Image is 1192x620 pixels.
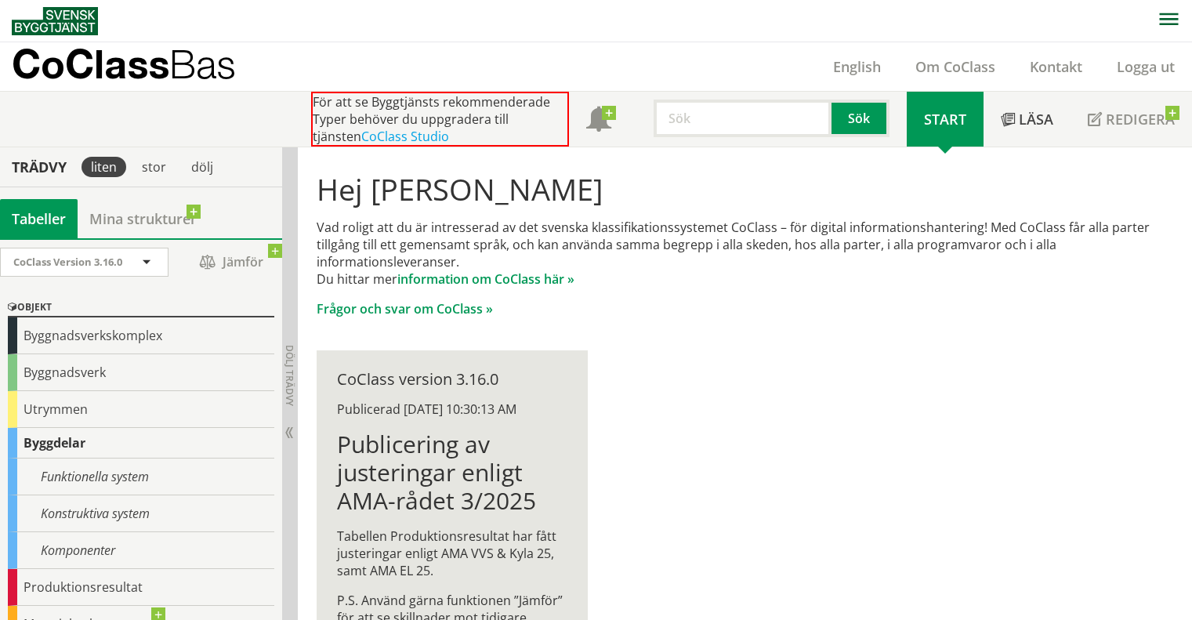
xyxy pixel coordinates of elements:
[283,345,296,406] span: Dölj trädvy
[586,108,611,133] span: Notifikationer
[317,172,1174,206] h1: Hej [PERSON_NAME]
[1100,57,1192,76] a: Logga ut
[184,248,278,276] span: Jämför
[337,401,567,418] div: Publicerad [DATE] 10:30:13 AM
[8,391,274,428] div: Utrymmen
[317,300,493,317] a: Frågor och svar om CoClass »
[182,157,223,177] div: dölj
[12,55,236,73] p: CoClass
[13,255,122,269] span: CoClass Version 3.16.0
[8,495,274,532] div: Konstruktiva system
[654,100,832,137] input: Sök
[907,92,984,147] a: Start
[8,428,274,459] div: Byggdelar
[984,92,1071,147] a: Läsa
[311,92,569,147] div: För att se Byggtjänsts rekommenderade Typer behöver du uppgradera till tjänsten
[832,100,889,137] button: Sök
[8,532,274,569] div: Komponenter
[132,157,176,177] div: stor
[12,42,270,91] a: CoClassBas
[12,7,98,35] img: Svensk Byggtjänst
[816,57,898,76] a: English
[397,270,574,288] a: information om CoClass här »
[8,354,274,391] div: Byggnadsverk
[337,371,567,388] div: CoClass version 3.16.0
[1071,92,1192,147] a: Redigera
[337,430,567,515] h1: Publicering av justeringar enligt AMA-rådet 3/2025
[317,219,1174,288] p: Vad roligt att du är intresserad av det svenska klassifikationssystemet CoClass – för digital inf...
[361,128,449,145] a: CoClass Studio
[1019,110,1053,129] span: Läsa
[8,317,274,354] div: Byggnadsverkskomplex
[82,157,126,177] div: liten
[1013,57,1100,76] a: Kontakt
[1106,110,1175,129] span: Redigera
[169,41,236,87] span: Bas
[3,158,75,176] div: Trädvy
[8,459,274,495] div: Funktionella system
[78,199,208,238] a: Mina strukturer
[337,528,567,579] p: Tabellen Produktionsresultat har fått justeringar enligt AMA VVS & Kyla 25, samt AMA EL 25.
[898,57,1013,76] a: Om CoClass
[8,299,274,317] div: Objekt
[8,569,274,606] div: Produktionsresultat
[924,110,966,129] span: Start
